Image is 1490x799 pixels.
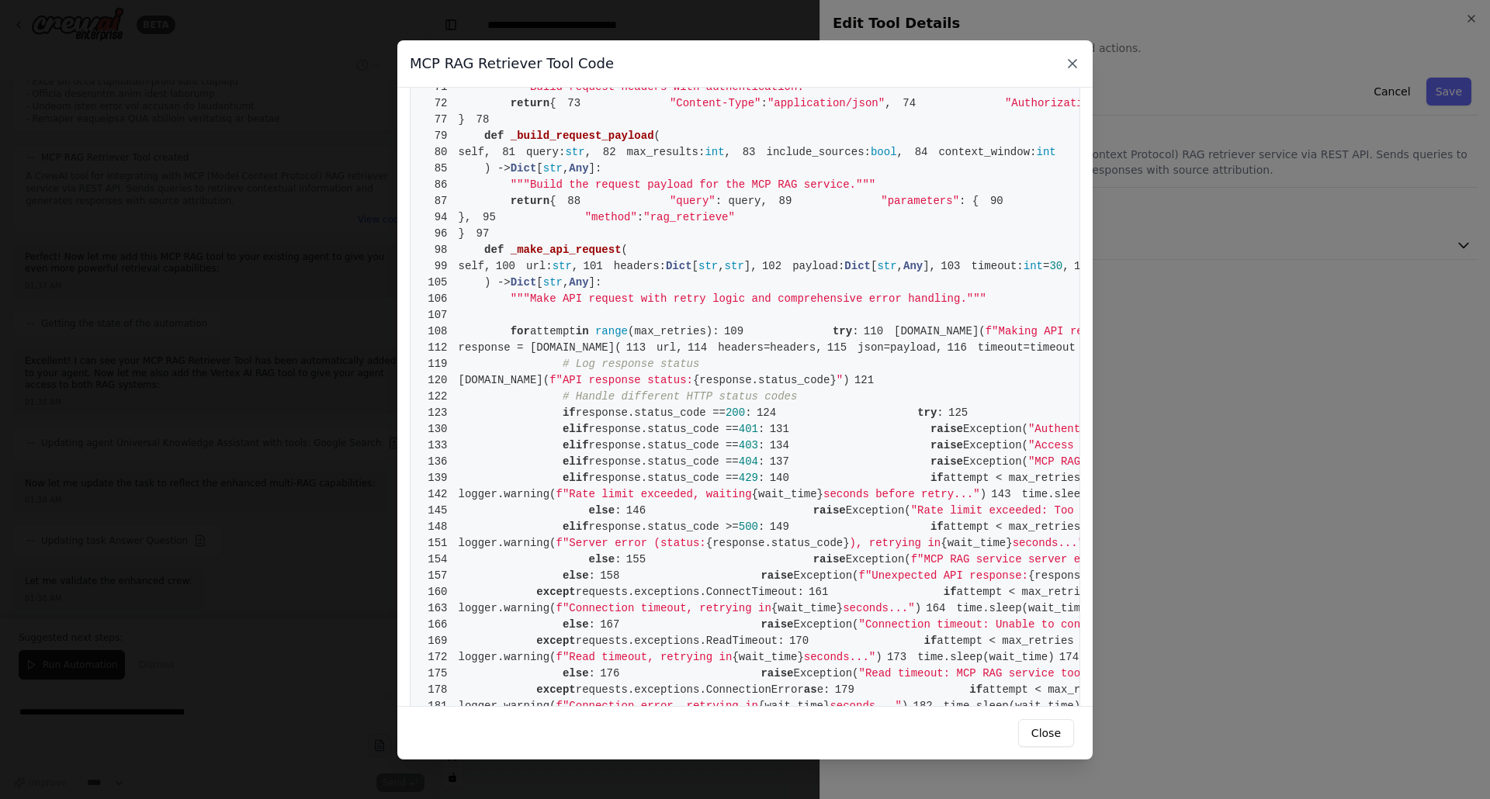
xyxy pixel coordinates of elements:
span: """Build request headers with authentication.""" [511,81,823,93]
span: logger.warning( [459,651,556,663]
span: response.status_code == [589,423,739,435]
span: 500 [739,521,758,533]
span: try [917,406,937,419]
span: requests.exceptions.ConnectionError [576,683,804,696]
span: : [637,211,643,223]
span: if [930,521,944,533]
span: attempt < max_retries - [944,472,1093,484]
span: seconds before retry..." [823,488,980,500]
span: 134 [764,438,800,454]
span: ), retrying in [850,537,941,549]
span: 96 [423,226,459,242]
span: attempt < max_retries - [944,521,1093,533]
span: "Read timeout: MCP RAG service took too long to respond" [859,667,1224,680]
span: 175 [423,666,459,682]
span: timeout=timeout [942,341,1076,354]
span: Exception( [963,423,1028,435]
span: """Make API request with retry logic and comprehensive error handling.""" [511,292,986,305]
span: : [758,439,764,451]
span: elif [563,521,589,533]
span: 80 [423,144,459,161]
span: if [924,635,937,647]
span: 178 [423,682,459,698]
span: "Rate limit exceeded: Too many requests" [911,504,1172,517]
span: , [585,146,591,158]
span: : [852,325,858,337]
span: 137 [764,454,800,470]
span: , [563,162,569,175]
span: 130 [423,421,459,438]
span: 160 [423,584,459,600]
span: attempt < max_retries - [957,586,1107,598]
span: response = [DOMAIN_NAME]( [423,341,622,354]
span: else [563,618,589,631]
span: : [589,618,595,631]
span: f"MCP RAG service server error: [911,553,1113,566]
span: 84 [903,144,939,161]
span: 123 [423,405,459,421]
span: Dict [511,276,537,289]
span: {response.status_code} [693,374,837,386]
span: raise [761,618,793,631]
span: time.sleep(wait_time) [882,651,1055,663]
span: "Content-Type" [670,97,761,109]
span: raise [813,553,846,566]
span: , [1062,260,1069,272]
span: 181 [423,698,459,714]
span: 133 [423,438,459,454]
span: int [1024,260,1043,272]
span: Any [569,276,588,289]
span: max_results: [627,146,705,158]
span: 102 [757,258,793,275]
span: seconds..." [843,602,914,614]
span: f"Connection error, retrying in [556,700,758,712]
span: 176 [595,666,631,682]
span: "query" [670,195,716,207]
span: logger.warning( [459,537,556,549]
span: ) [915,602,921,614]
span: response.status_code == [589,472,739,484]
span: if [944,586,957,598]
span: 166 [423,617,459,633]
span: 200 [726,406,745,419]
span: 145 [423,503,459,519]
span: , [725,146,731,158]
span: 98 [423,242,459,258]
span: int [705,146,724,158]
span: context_window: [938,146,1036,158]
span: 100 [491,258,527,275]
span: {wait_time} [732,651,803,663]
span: , [718,260,724,272]
span: : [937,406,943,419]
span: as [804,683,817,696]
span: " [837,374,843,386]
span: for [511,325,530,337]
span: "rag_retrieve" [643,211,735,223]
span: }, [423,211,471,223]
span: {response.status_code} [706,537,850,549]
span: 121 [850,372,885,389]
span: seconds..." [1013,537,1084,549]
span: self, [423,260,491,272]
span: 112 [423,340,459,356]
span: "method" [585,211,637,223]
span: url: [526,260,553,272]
span: "Access forbidden: Insufficient permissions" [1028,439,1315,451]
span: { [549,97,556,109]
span: logger.warning( [459,700,556,712]
span: 89 [768,193,803,209]
span: {wait_time} [752,488,823,500]
span: 30 [1049,260,1062,272]
span: 164 [921,600,957,617]
span: f"Rate limit exceeded, waiting [556,488,752,500]
span: 95 [471,209,507,226]
span: } [423,227,465,240]
span: 401 [739,423,758,435]
span: , [897,146,903,158]
span: Dict [511,162,537,175]
span: Any [903,260,923,272]
span: int [1036,146,1055,158]
span: time.sleep(wait_time) [908,700,1080,712]
span: : { [959,195,979,207]
span: : [761,97,768,109]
